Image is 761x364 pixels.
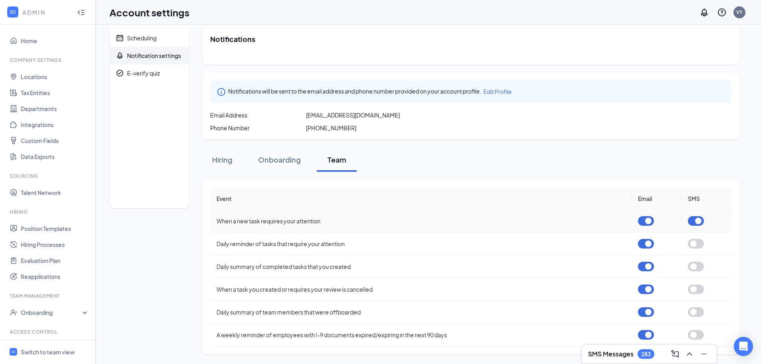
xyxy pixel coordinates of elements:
[258,155,301,165] div: Onboarding
[683,348,696,360] button: ChevronUp
[734,337,753,356] div: Open Intercom Messenger
[228,87,481,97] span: Notifications will be sent to the email address and phone number provided on your account profile.
[21,269,89,284] a: Reapplications
[21,101,89,117] a: Departments
[21,185,89,201] a: Talent Network
[306,111,400,119] span: [EMAIL_ADDRESS][DOMAIN_NAME]
[109,47,189,64] a: BellNotification settings
[116,34,124,42] svg: Calendar
[11,349,16,354] svg: WorkstreamLogo
[21,149,89,165] a: Data Exports
[21,253,89,269] a: Evaluation Plan
[21,237,89,253] a: Hiring Processes
[21,85,89,101] a: Tax Entities
[127,52,181,60] div: Notification settings
[10,173,87,179] div: Sourcing
[21,221,89,237] a: Position Templates
[736,9,743,16] div: VY
[9,8,17,16] svg: WorkstreamLogo
[109,64,189,82] a: CheckmarkCircleE-verify quiz
[10,308,18,316] svg: UserCheck
[22,8,70,16] div: ADMIN
[697,348,710,360] button: Minimize
[77,8,85,16] svg: Collapse
[210,301,632,324] td: Daily summary of team members that were offboarded
[670,349,680,359] svg: ComposeMessage
[10,209,87,215] div: Hiring
[682,188,731,210] th: SMS
[632,188,682,210] th: Email
[21,33,89,49] a: Home
[483,87,512,97] a: Edit Profile
[10,57,87,64] div: Company Settings
[717,8,727,17] svg: QuestionInfo
[210,188,632,210] th: Event
[109,29,189,47] a: CalendarScheduling
[21,133,89,149] a: Custom Fields
[210,34,731,44] h2: Notifications
[127,34,157,42] div: Scheduling
[210,124,250,132] span: Phone Number
[21,117,89,133] a: Integrations
[116,52,124,60] svg: Bell
[699,349,709,359] svg: Minimize
[210,210,632,233] td: When a new task requires your attention
[325,155,349,165] div: Team
[10,328,87,335] div: Access control
[21,308,82,316] div: Onboarding
[699,8,709,17] svg: Notifications
[669,348,682,360] button: ComposeMessage
[685,349,694,359] svg: ChevronUp
[210,255,632,278] td: Daily summary of completed tasks that you created
[483,88,512,95] span: Edit Profile
[306,124,356,132] span: [PHONE_NUMBER]
[641,351,651,358] div: 283
[210,278,632,301] td: When a task you created or requires your review is cancelled
[210,324,632,346] td: A weekly reminder of employees with I-9 documents expired/expiring in the next 90 days
[588,350,634,358] h3: SMS Messages
[210,155,234,165] div: Hiring
[10,292,87,299] div: Team Management
[116,69,124,77] svg: CheckmarkCircle
[217,87,226,97] svg: Info
[210,111,247,119] span: Email Address
[21,69,89,85] a: Locations
[109,6,189,19] h1: Account settings
[21,348,75,356] div: Switch to team view
[127,69,160,77] div: E-verify quiz
[210,233,632,255] td: Daily reminder of tasks that require your attention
